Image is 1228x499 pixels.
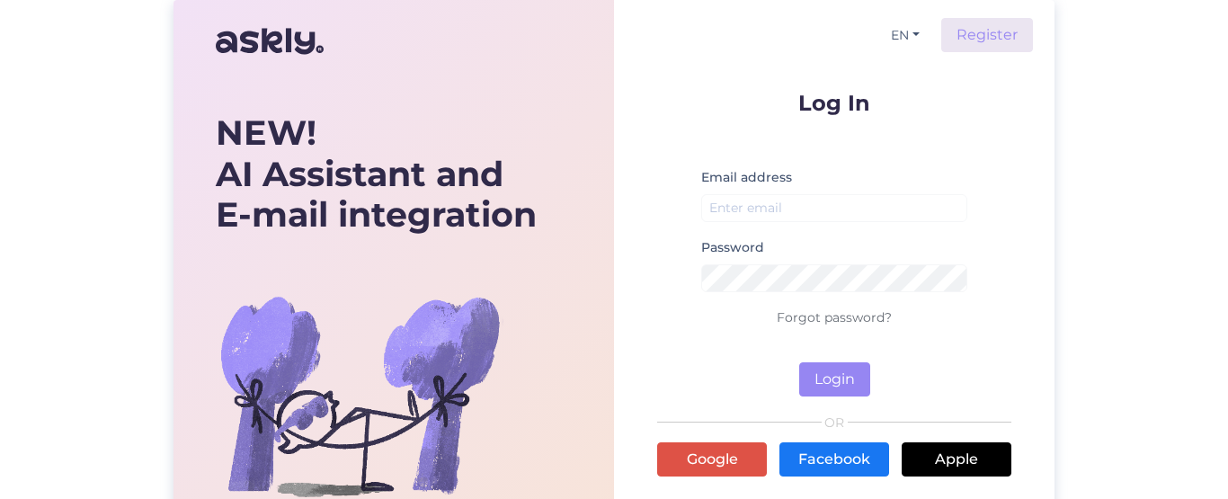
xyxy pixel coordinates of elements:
[216,111,316,154] b: NEW!
[779,442,889,477] a: Facebook
[657,442,767,477] a: Google
[777,309,892,325] a: Forgot password?
[701,194,967,222] input: Enter email
[884,22,927,49] button: EN
[799,362,870,397] button: Login
[701,168,792,187] label: Email address
[657,92,1011,114] p: Log In
[216,112,537,236] div: AI Assistant and E-mail integration
[941,18,1033,52] a: Register
[701,238,764,257] label: Password
[822,416,848,429] span: OR
[216,20,324,63] img: Askly
[902,442,1011,477] a: Apple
